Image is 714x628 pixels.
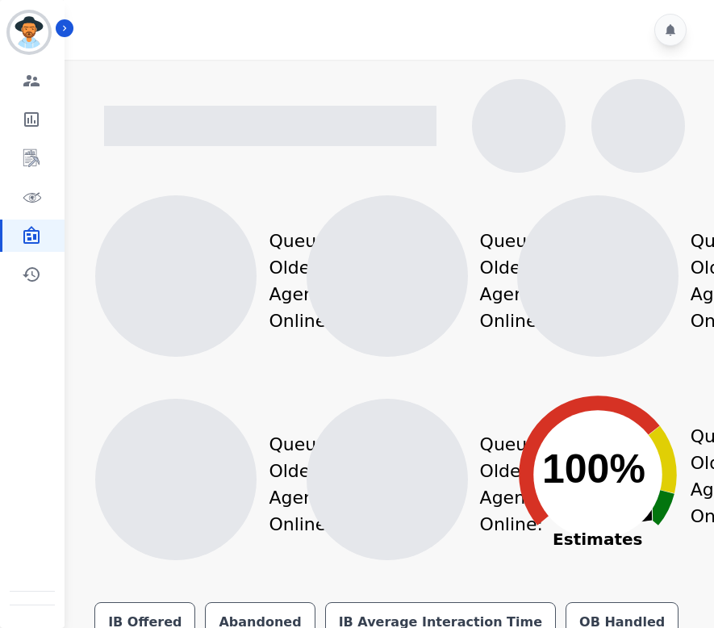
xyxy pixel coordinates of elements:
[10,13,48,52] img: Bordered avatar
[497,531,699,547] span: Estimates
[542,446,645,492] text: 100%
